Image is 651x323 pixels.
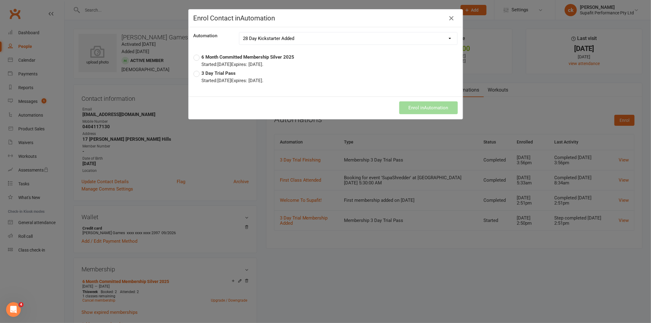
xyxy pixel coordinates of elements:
strong: 6 Month Committed Membership Silver 2025 [202,54,295,60]
iframe: Intercom live chat [6,302,21,317]
span: 4 [19,302,24,307]
div: Started: [DATE] Expires: [DATE] . [202,77,264,84]
strong: 3 Day Trial Pass [202,71,236,76]
h4: Enrol Contact in Automation [193,14,458,22]
div: Started: [DATE] Expires: [DATE] . [202,61,295,68]
label: Automation [193,32,218,39]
